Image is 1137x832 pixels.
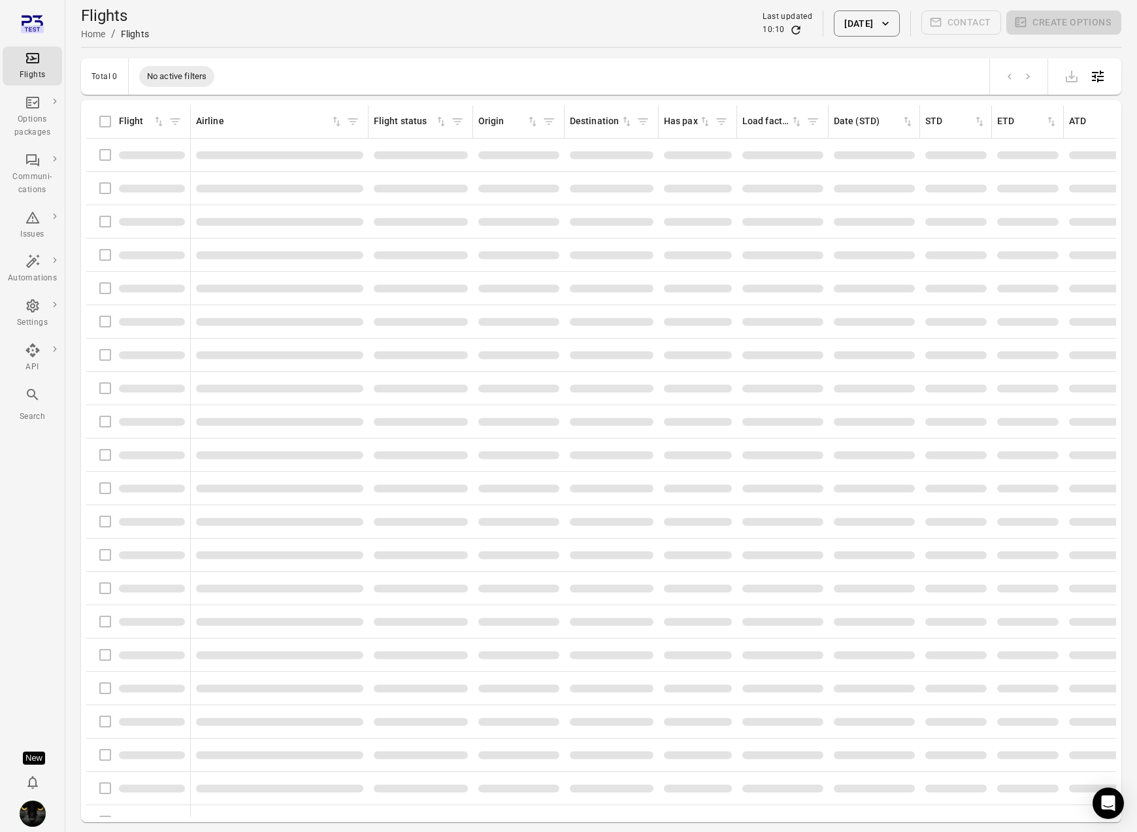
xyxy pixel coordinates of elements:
[633,112,653,131] span: Filter by destination
[664,114,712,129] div: Sort by has pax in ascending order
[20,801,46,827] img: images
[1069,114,1130,129] div: Sort by ATD in ascending order
[448,112,467,131] span: Filter by flight status
[539,112,559,131] span: Filter by origin
[139,70,215,83] span: No active filters
[20,769,46,795] button: Notifications
[763,10,812,24] div: Last updated
[1085,63,1111,90] button: Open table configuration
[570,114,633,129] div: Sort by destination in ascending order
[343,112,363,131] span: Filter by airline
[834,10,899,37] button: [DATE]
[119,114,165,129] div: Sort by flight in ascending order
[803,112,823,131] span: Filter by load factor
[23,752,45,765] div: Tooltip anchor
[3,383,62,427] button: Search
[196,114,343,129] div: Sort by airline in ascending order
[834,114,914,129] div: Sort by date (STD) in ascending order
[712,112,731,131] span: Filter by has pax
[8,171,57,197] div: Communi-cations
[165,112,185,131] span: Filter by flight
[3,294,62,333] a: Settings
[789,24,802,37] button: Refresh data
[91,72,118,81] div: Total 0
[3,339,62,378] a: API
[8,410,57,424] div: Search
[3,91,62,143] a: Options packages
[8,361,57,374] div: API
[8,272,57,285] div: Automations
[8,113,57,139] div: Options packages
[81,29,106,39] a: Home
[8,316,57,329] div: Settings
[3,46,62,86] a: Flights
[8,69,57,82] div: Flights
[921,10,1002,37] span: Please make a selection to create communications
[3,148,62,201] a: Communi-cations
[121,27,149,41] div: Flights
[3,206,62,245] a: Issues
[1006,10,1121,37] span: Please make a selection to create an option package
[1000,68,1037,85] nav: pagination navigation
[8,228,57,241] div: Issues
[742,114,803,129] div: Sort by load factor in ascending order
[374,114,448,129] div: Sort by flight status in ascending order
[478,114,539,129] div: Sort by origin in ascending order
[925,114,986,129] div: Sort by STD in ascending order
[3,250,62,289] a: Automations
[81,5,149,26] h1: Flights
[1093,788,1124,819] div: Open Intercom Messenger
[81,26,149,42] nav: Breadcrumbs
[763,24,784,37] div: 10:10
[997,114,1058,129] div: Sort by ETD in ascending order
[1059,69,1085,82] span: Please make a selection to export
[14,795,51,832] button: Iris
[111,26,116,42] li: /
